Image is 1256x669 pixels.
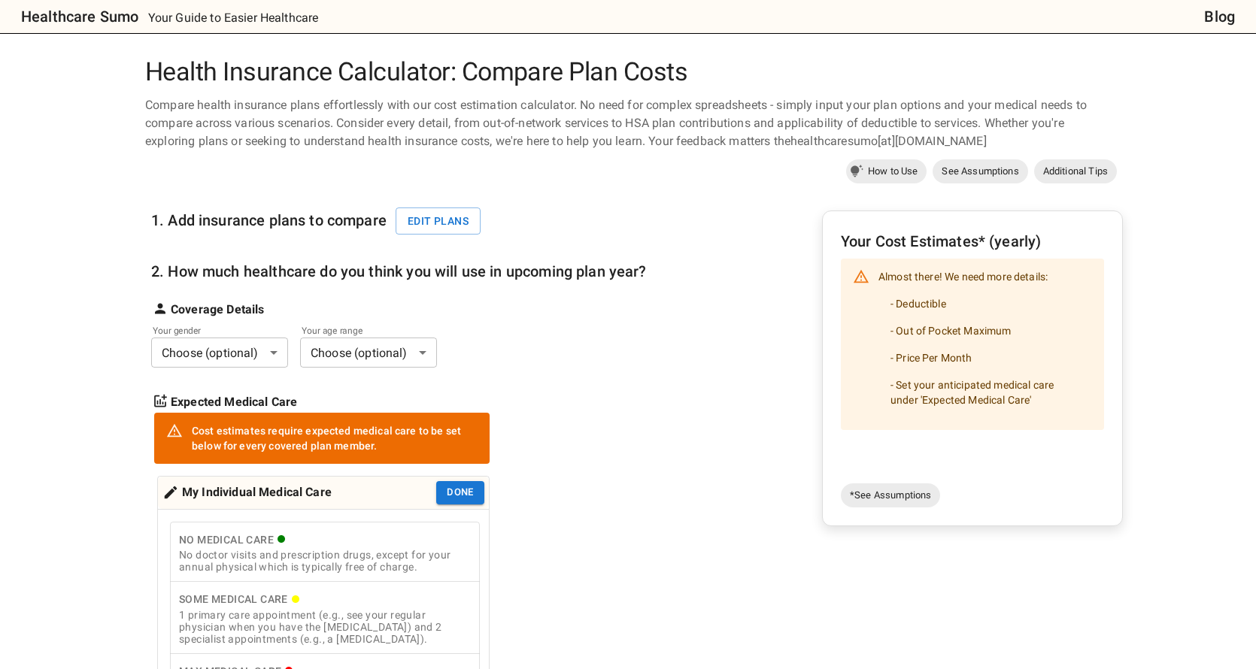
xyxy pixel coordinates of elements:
[21,5,138,29] h6: Healthcare Sumo
[9,5,138,29] a: Healthcare Sumo
[933,159,1027,183] a: See Assumptions
[841,483,940,507] a: *See Assumptions
[1034,164,1117,179] span: Additional Tips
[933,164,1027,179] span: See Assumptions
[179,549,471,573] div: No doctor visits and prescription drugs, except for your annual physical which is typically free ...
[878,317,1092,344] li: - Out of Pocket Maximum
[841,229,1104,253] h6: Your Cost Estimates* (yearly)
[153,324,267,337] label: Your gender
[878,290,1092,317] li: - Deductible
[151,338,288,368] div: Choose (optional)
[436,481,484,504] button: Done
[179,590,471,609] div: Some Medical Care
[302,324,416,337] label: Your age range
[1204,5,1235,29] a: Blog
[179,531,471,549] div: No Medical Care
[162,481,332,504] div: My Individual Medical Care
[300,338,437,368] div: Choose (optional)
[148,9,319,27] p: Your Guide to Easier Healthcare
[151,207,490,235] h6: 1. Add insurance plans to compare
[878,344,1092,371] li: - Price Per Month
[171,301,264,319] strong: Coverage Details
[192,417,478,459] div: Cost estimates require expected medical care to be set below for every covered plan member.
[841,488,940,503] span: *See Assumptions
[1034,159,1117,183] a: Additional Tips
[171,393,297,411] strong: Expected Medical Care
[878,371,1092,413] li: - Set your anticipated medical care under 'Expected Medical Care'
[139,96,1117,150] div: Compare health insurance plans effortlessly with our cost estimation calculator. No need for comp...
[859,164,927,179] span: How to Use
[878,263,1092,425] div: Almost there! We need more details:
[396,207,481,235] button: Edit plans
[179,609,471,645] div: 1 primary care appointment (e.g., see your regular physician when you have the [MEDICAL_DATA]) an...
[170,581,480,654] button: Some Medical Care1 primary care appointment (e.g., see your regular physician when you have the [...
[846,159,927,183] a: How to Use
[151,259,647,283] h6: 2. How much healthcare do you think you will use in upcoming plan year?
[170,522,480,583] button: No Medical CareNo doctor visits and prescription drugs, except for your annual physical which is ...
[139,57,1117,87] h1: Health Insurance Calculator: Compare Plan Costs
